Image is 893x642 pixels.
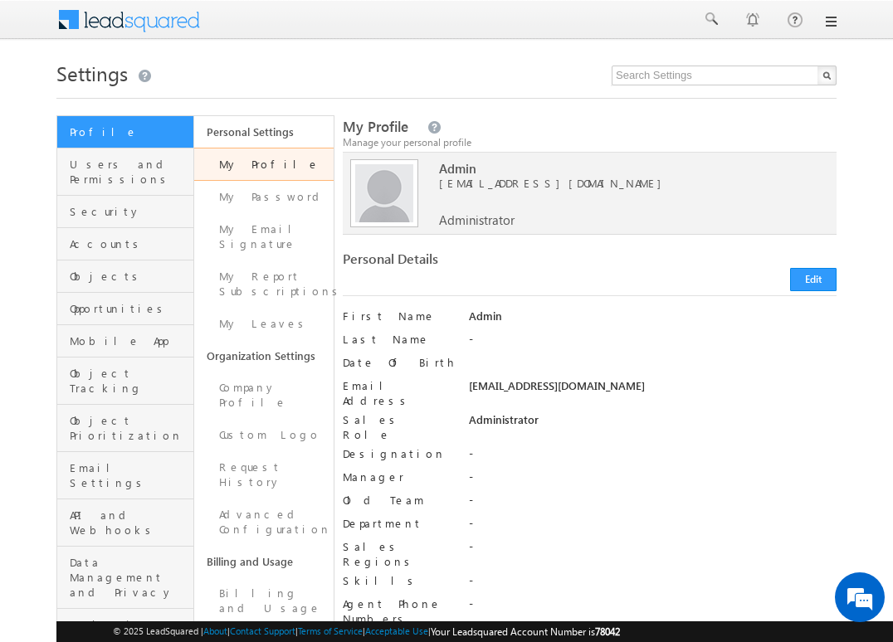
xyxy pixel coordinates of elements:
span: Mobile App [70,333,189,348]
label: Department [343,516,458,531]
div: - [469,446,837,469]
a: Profile [57,116,193,148]
label: Email Address [343,378,458,408]
a: Organization Settings [194,340,334,372]
div: Personal Details [343,251,584,275]
span: Email Settings [70,460,189,490]
label: Manager [343,469,458,484]
a: Email Settings [57,452,193,499]
a: Terms of Service [298,625,363,636]
a: Users and Permissions [57,148,193,196]
label: Sales Regions [343,539,458,569]
span: Analytics [70,617,189,632]
a: Accounts [57,228,193,260]
label: Sales Role [343,412,458,442]
a: My Leaves [194,308,334,340]
span: Users and Permissions [70,157,189,187]
a: Billing and Usage [194,577,334,625]
label: Date Of Birth [343,355,458,370]
a: Opportunities [57,293,193,325]
span: [EMAIL_ADDRESS][DOMAIN_NAME] [439,176,834,191]
span: Settings [56,60,128,86]
a: Company Profile [194,372,334,419]
span: My Profile [343,117,408,136]
label: Old Team [343,493,458,508]
div: - [469,493,837,516]
a: My Report Subscriptions [194,260,334,308]
input: Search Settings [612,66,837,85]
span: API and Webhooks [70,508,189,537]
a: Objects [57,260,193,293]
a: Analytics [57,609,193,641]
label: Skills [343,573,458,588]
div: - [469,516,837,539]
label: Agent Phone Numbers [343,596,458,626]
span: 78042 [595,625,620,638]
span: Data Management and Privacy [70,555,189,600]
a: Billing and Usage [194,546,334,577]
a: Contact Support [230,625,295,636]
a: API and Webhooks [57,499,193,547]
span: Objects [70,269,189,284]
label: Last Name [343,332,458,347]
a: About [203,625,227,636]
div: - [469,539,837,562]
a: My Profile [194,148,334,181]
label: First Name [343,309,458,323]
a: Data Management and Privacy [57,547,193,609]
a: Security [57,196,193,228]
label: Designation [343,446,458,461]
a: My Password [194,181,334,213]
a: My Email Signature [194,213,334,260]
div: - [469,332,837,355]
div: - [469,596,837,620]
span: Profile [70,124,189,139]
span: Security [70,204,189,219]
a: Request History [194,451,334,499]
a: Advanced Configuration [194,499,334,546]
div: - [469,573,837,596]
button: Edit [790,268,837,291]
div: - [469,469,837,493]
a: Object Tracking [57,357,193,405]
a: Mobile App [57,325,193,357]
div: Admin [469,309,837,332]
span: Opportunities [70,301,189,316]
span: Admin [439,161,834,176]
span: Your Leadsquared Account Number is [431,625,620,638]
span: Object Prioritization [70,413,189,443]
a: Acceptable Use [365,625,428,636]
div: [EMAIL_ADDRESS][DOMAIN_NAME] [469,378,837,401]
a: Object Prioritization [57,405,193,452]
span: Administrator [439,212,515,227]
a: Personal Settings [194,116,334,148]
span: Accounts [70,236,189,251]
a: Custom Logo [194,419,334,451]
div: Manage your personal profile [343,135,837,150]
span: © 2025 LeadSquared | | | | | [113,624,620,640]
span: Object Tracking [70,366,189,396]
div: Administrator [469,412,837,435]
